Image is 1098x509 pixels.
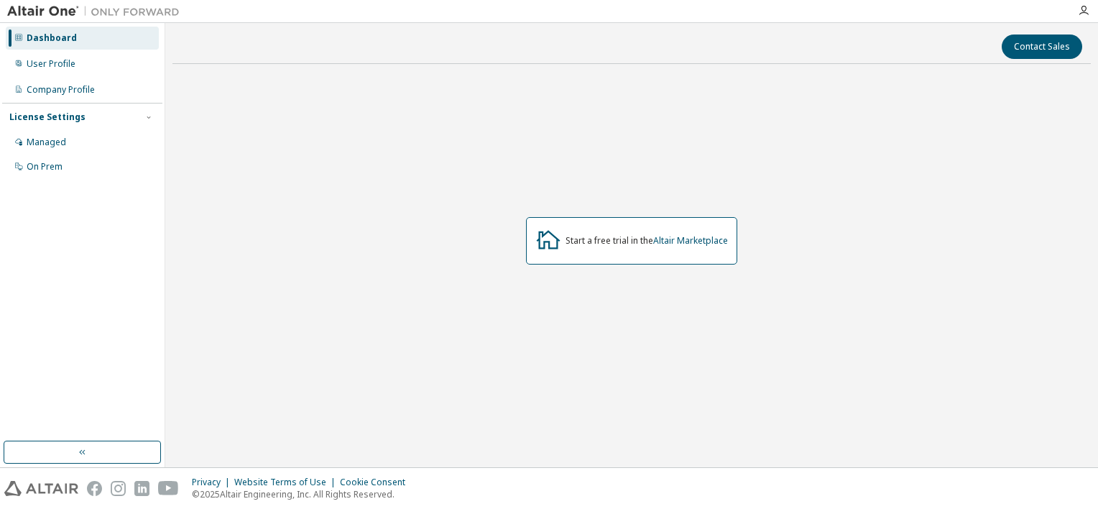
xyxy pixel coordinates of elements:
[192,488,414,500] p: © 2025 Altair Engineering, Inc. All Rights Reserved.
[27,32,77,44] div: Dashboard
[1002,35,1082,59] button: Contact Sales
[158,481,179,496] img: youtube.svg
[340,477,414,488] div: Cookie Consent
[4,481,78,496] img: altair_logo.svg
[566,235,728,247] div: Start a free trial in the
[234,477,340,488] div: Website Terms of Use
[653,234,728,247] a: Altair Marketplace
[192,477,234,488] div: Privacy
[27,58,75,70] div: User Profile
[9,111,86,123] div: License Settings
[111,481,126,496] img: instagram.svg
[27,161,63,173] div: On Prem
[27,137,66,148] div: Managed
[7,4,187,19] img: Altair One
[87,481,102,496] img: facebook.svg
[27,84,95,96] div: Company Profile
[134,481,149,496] img: linkedin.svg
